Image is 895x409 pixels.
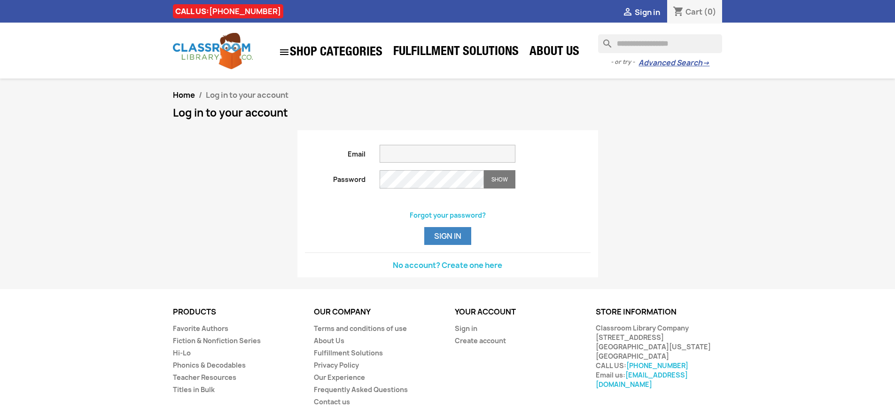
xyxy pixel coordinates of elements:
label: Email [298,145,373,159]
a: Forgot your password? [410,211,486,220]
span: - or try - [611,57,638,67]
a: Teacher Resources [173,373,236,382]
i: shopping_cart [673,7,684,18]
span: (0) [704,7,716,17]
a: Your account [455,307,516,317]
a: Favorite Authors [173,324,228,333]
i:  [279,47,290,58]
div: Classroom Library Company [STREET_ADDRESS] [GEOGRAPHIC_DATA][US_STATE] [GEOGRAPHIC_DATA] CALL US:... [596,323,723,389]
a: Fulfillment Solutions [314,348,383,357]
p: Products [173,308,300,316]
a: About Us [525,43,584,62]
input: Search [598,34,722,53]
span: Sign in [635,7,660,17]
i:  [622,7,633,18]
h1: Log in to your account [173,107,723,118]
a: Fulfillment Solutions [389,43,523,62]
a: SHOP CATEGORIES [274,42,387,63]
a: Hi-Lo [173,348,191,357]
a:  Sign in [622,7,660,17]
a: Titles in Bulk [173,385,215,394]
i: search [598,34,609,46]
p: Our company [314,308,441,316]
div: CALL US: [173,4,283,18]
a: Create account [455,336,506,345]
a: [EMAIL_ADDRESS][DOMAIN_NAME] [596,370,688,389]
img: Classroom Library Company [173,33,253,69]
a: Our Experience [314,373,365,382]
span: Log in to your account [206,90,288,100]
a: Advanced Search→ [638,58,709,68]
label: Password [298,170,373,184]
a: About Us [314,336,344,345]
a: Fiction & Nonfiction Series [173,336,261,345]
a: Frequently Asked Questions [314,385,408,394]
a: [PHONE_NUMBER] [209,6,281,16]
button: Sign in [424,227,471,245]
button: Show [484,170,515,189]
a: Contact us [314,397,350,406]
span: Cart [685,7,702,17]
a: Terms and conditions of use [314,324,407,333]
a: No account? Create one here [393,260,502,270]
a: [PHONE_NUMBER] [626,361,688,370]
span: → [702,58,709,68]
a: Sign in [455,324,477,333]
a: Privacy Policy [314,361,359,370]
a: Phonics & Decodables [173,361,246,370]
input: Password input [380,170,484,189]
a: Home [173,90,195,100]
p: Store information [596,308,723,316]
